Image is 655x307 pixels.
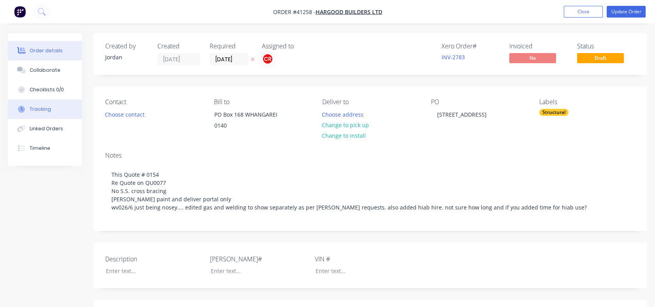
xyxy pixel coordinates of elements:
div: Collaborate [30,67,60,74]
label: [PERSON_NAME]# [210,254,307,264]
div: PO Box 168 WHANGAREI [214,109,279,120]
div: Checklists 0/0 [30,86,64,93]
button: Tracking [8,99,82,119]
span: Draft [577,53,624,63]
button: CR [262,53,274,65]
button: Order details [8,41,82,60]
a: Hargood Builders Ltd [316,8,382,16]
div: Jordan [105,53,148,61]
button: Change to install [318,130,370,141]
span: Order #41258 - [273,8,316,16]
div: Created by [105,43,148,50]
button: Update Order [607,6,646,18]
div: Bill to [214,98,310,106]
button: Timeline [8,138,82,158]
div: Labels [539,98,636,106]
button: Change to pick up [318,120,373,130]
div: Linked Orders [30,125,63,132]
div: Structural [539,109,568,116]
button: Close [564,6,603,18]
button: Choose contact [101,109,149,119]
div: This Quote # 0154 Re Quote on QU0077 No S.S. cross bracing [PERSON_NAME] paint and deliver portal... [105,163,636,219]
a: INV-2783 [441,53,465,61]
div: Deliver to [322,98,418,106]
div: Notes [105,152,636,159]
div: Status [577,43,636,50]
div: Created [157,43,200,50]
div: [STREET_ADDRESS] [431,109,493,120]
div: Contact [105,98,201,106]
label: VIN # [315,254,412,264]
div: Order details [30,47,63,54]
button: Collaborate [8,60,82,80]
button: Choose address [318,109,368,119]
button: Linked Orders [8,119,82,138]
div: PO [431,98,527,106]
span: No [509,53,556,63]
div: Timeline [30,145,50,152]
div: 0140 [214,120,279,131]
div: Required [210,43,252,50]
img: Factory [14,6,26,18]
label: Description [105,254,203,264]
button: Checklists 0/0 [8,80,82,99]
div: Assigned to [262,43,340,50]
div: Tracking [30,106,51,113]
div: PO Box 168 WHANGAREI0140 [208,109,286,134]
div: Invoiced [509,43,568,50]
div: Xero Order # [441,43,500,50]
